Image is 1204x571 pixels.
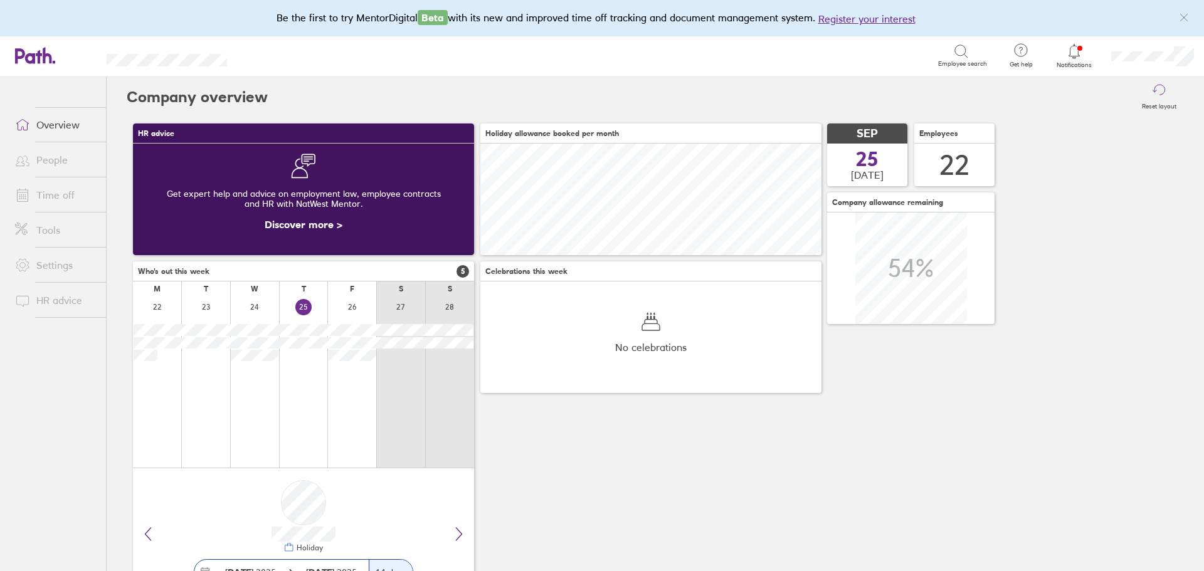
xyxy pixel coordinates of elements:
span: [DATE] [851,169,884,181]
span: Celebrations this week [485,267,568,276]
span: Notifications [1054,61,1095,69]
div: Holiday [294,543,323,552]
div: W [251,285,258,293]
label: Reset layout [1134,99,1184,110]
span: SEP [857,127,878,140]
span: Employees [919,129,958,138]
span: 5 [457,265,469,278]
div: S [448,285,452,293]
span: Holiday allowance booked per month [485,129,619,138]
div: T [204,285,208,293]
a: Notifications [1054,43,1095,69]
a: HR advice [5,288,106,313]
div: F [350,285,354,293]
span: Company allowance remaining [832,198,943,207]
div: Be the first to try MentorDigital with its new and improved time off tracking and document manage... [277,10,928,26]
a: Tools [5,217,106,243]
a: Time off [5,182,106,207]
div: Get expert help and advice on employment law, employee contracts and HR with NatWest Mentor. [143,179,464,219]
span: 25 [856,149,879,169]
a: People [5,147,106,172]
button: Register your interest [818,11,916,26]
a: Overview [5,112,106,137]
a: Settings [5,253,106,278]
div: 22 [939,149,969,181]
span: HR advice [138,129,174,138]
span: Get help [1001,61,1042,68]
div: Search [261,50,293,61]
div: T [302,285,306,293]
div: S [399,285,403,293]
span: No celebrations [615,342,687,353]
button: Reset layout [1134,77,1184,117]
h2: Company overview [127,77,268,117]
span: Employee search [938,60,987,68]
div: M [154,285,161,293]
span: Who's out this week [138,267,209,276]
a: Discover more > [265,218,342,231]
span: Beta [418,10,448,25]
